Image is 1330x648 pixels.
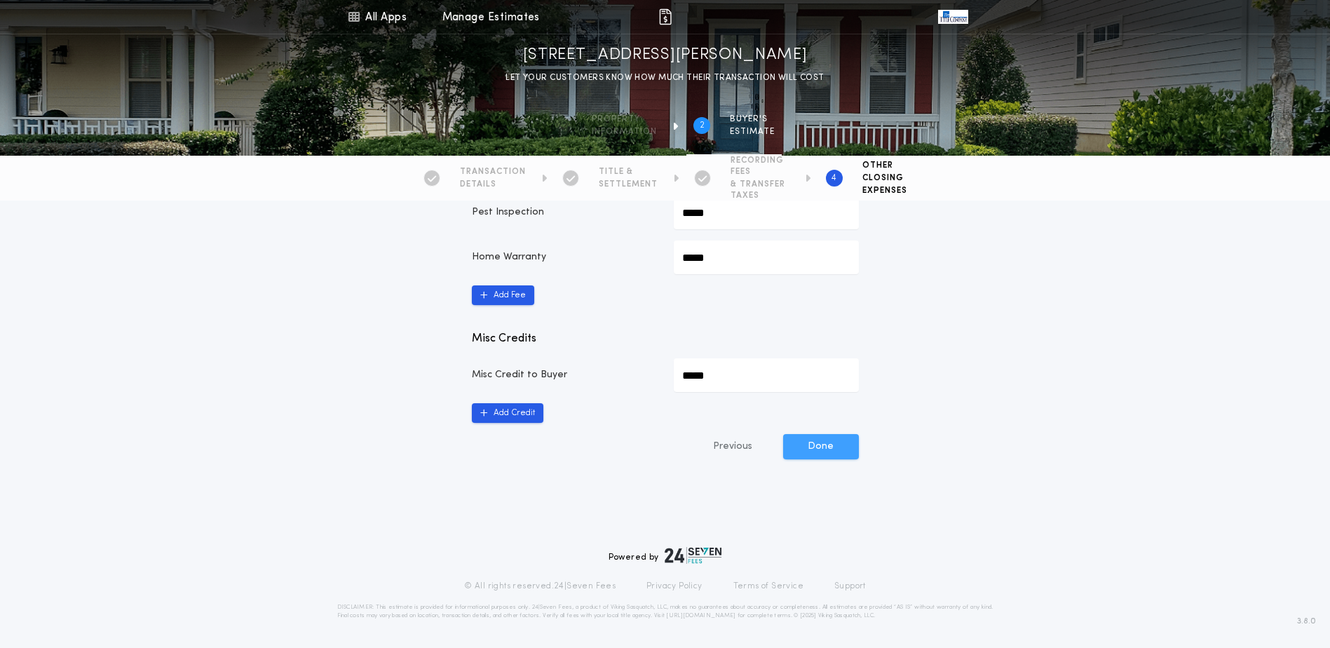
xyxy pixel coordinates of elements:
span: TRANSACTION [460,166,526,177]
a: Support [834,581,866,592]
img: img [657,8,674,25]
span: information [592,126,657,137]
p: Misc Credit to Buyer [472,368,657,382]
div: Powered by [609,547,722,564]
span: & TRANSFER TAXES [731,179,789,201]
a: Privacy Policy [646,581,703,592]
button: Previous [685,434,780,459]
p: © All rights reserved. 24|Seven Fees [464,581,616,592]
span: OTHER [862,160,907,171]
span: Property [592,114,657,125]
button: Add Credit [472,403,543,423]
span: TITLE & [599,166,658,177]
img: vs-icon [938,10,968,24]
span: CLOSING [862,173,907,184]
p: LET YOUR CUSTOMERS KNOW HOW MUCH THEIR TRANSACTION WILL COST [505,71,824,85]
p: Misc Credits [472,330,859,347]
a: Terms of Service [733,581,803,592]
button: Done [783,434,859,459]
p: DISCLAIMER: This estimate is provided for informational purposes only. 24|Seven Fees, a product o... [337,603,993,620]
span: 3.8.0 [1297,615,1316,628]
span: EXPENSES [862,185,907,196]
span: ESTIMATE [730,126,775,137]
span: BUYER'S [730,114,775,125]
h1: [STREET_ADDRESS][PERSON_NAME] [523,44,808,67]
span: SETTLEMENT [599,179,658,190]
h2: 2 [700,120,705,131]
span: RECORDING FEES [731,155,789,177]
p: Pest Inspection [472,205,657,220]
span: DETAILS [460,179,526,190]
button: Add Fee [472,285,534,305]
img: logo [665,547,722,564]
h2: 4 [832,173,836,184]
p: Home Warranty [472,250,657,264]
a: [URL][DOMAIN_NAME] [666,613,735,619]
